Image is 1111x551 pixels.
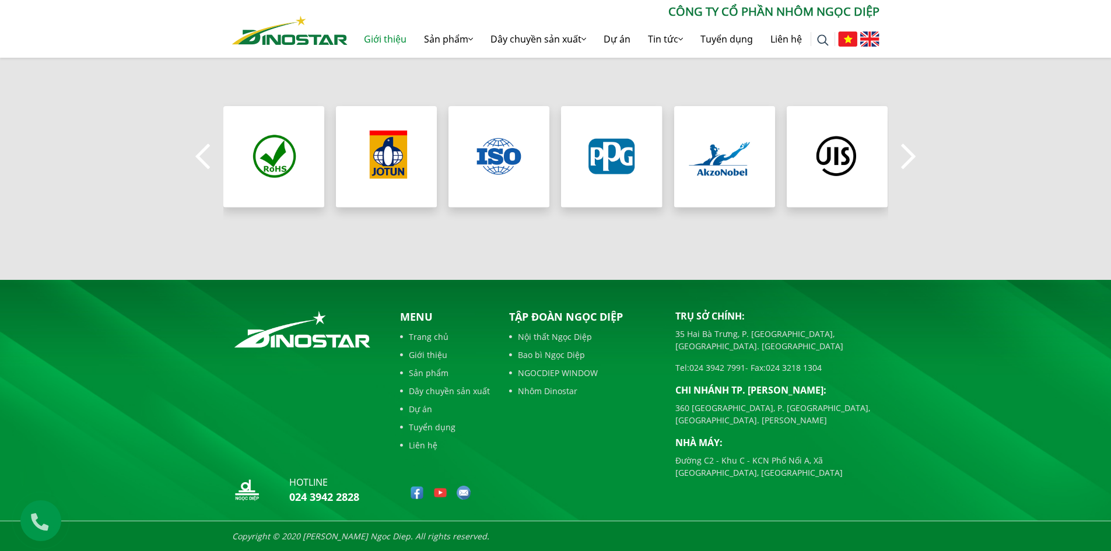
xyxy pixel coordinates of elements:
p: Nhà máy: [675,436,879,450]
p: 360 [GEOGRAPHIC_DATA], P. [GEOGRAPHIC_DATA], [GEOGRAPHIC_DATA]. [PERSON_NAME] [675,402,879,426]
div: 5 / 8 [674,106,775,207]
a: 024 3942 7991 [689,362,745,373]
a: Liên hệ [762,20,811,58]
p: Tel: - Fax: [675,362,879,374]
p: Chi nhánh TP. [PERSON_NAME]: [675,383,879,397]
div: 2 / 8 [336,106,437,207]
a: Giới thiệu [400,349,490,361]
a: Trang chủ [400,331,490,343]
button: Previous slide [191,136,215,177]
img: Nhôm Dinostar [232,16,348,45]
p: Đường C2 - Khu C - KCN Phố Nối A, Xã [GEOGRAPHIC_DATA], [GEOGRAPHIC_DATA] [675,454,879,479]
img: logo_nd_footer [232,475,261,504]
a: Sản phẩm [400,367,490,379]
div: 4 / 8 [561,106,662,207]
p: Tập đoàn Ngọc Diệp [509,309,658,325]
button: Next slide [897,136,920,177]
img: Tiếng Việt [838,31,857,47]
p: hotline [289,475,359,489]
a: Nhôm Dinostar [509,385,658,397]
i: Copyright © 2020 [PERSON_NAME] Ngoc Diep. All rights reserved. [232,531,489,542]
a: Tuyển dụng [692,20,762,58]
a: Sản phẩm [415,20,482,58]
a: Bao bì Ngọc Diệp [509,349,658,361]
a: Dự án [400,403,490,415]
div: 6 / 8 [787,106,888,207]
a: Giới thiệu [355,20,415,58]
img: logo_footer [232,309,373,350]
a: Dây chuyền sản xuất [482,20,595,58]
p: CÔNG TY CỔ PHẦN NHÔM NGỌC DIỆP [348,3,879,20]
a: Dây chuyền sản xuất [400,385,490,397]
a: Tuyển dụng [400,421,490,433]
p: Trụ sở chính: [675,309,879,323]
a: 024 3218 1304 [766,362,822,373]
a: NGOCDIEP WINDOW [509,367,658,379]
img: search [817,34,829,46]
p: Menu [400,309,490,325]
p: 35 Hai Bà Trưng, P. [GEOGRAPHIC_DATA], [GEOGRAPHIC_DATA]. [GEOGRAPHIC_DATA] [675,328,879,352]
div: 3 / 8 [448,106,549,207]
a: Tin tức [639,20,692,58]
a: Liên hệ [400,439,490,451]
a: Nội thất Ngọc Diệp [509,331,658,343]
a: Dự án [595,20,639,58]
a: 024 3942 2828 [289,490,359,504]
img: English [860,31,879,47]
div: 1 / 8 [223,106,324,207]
